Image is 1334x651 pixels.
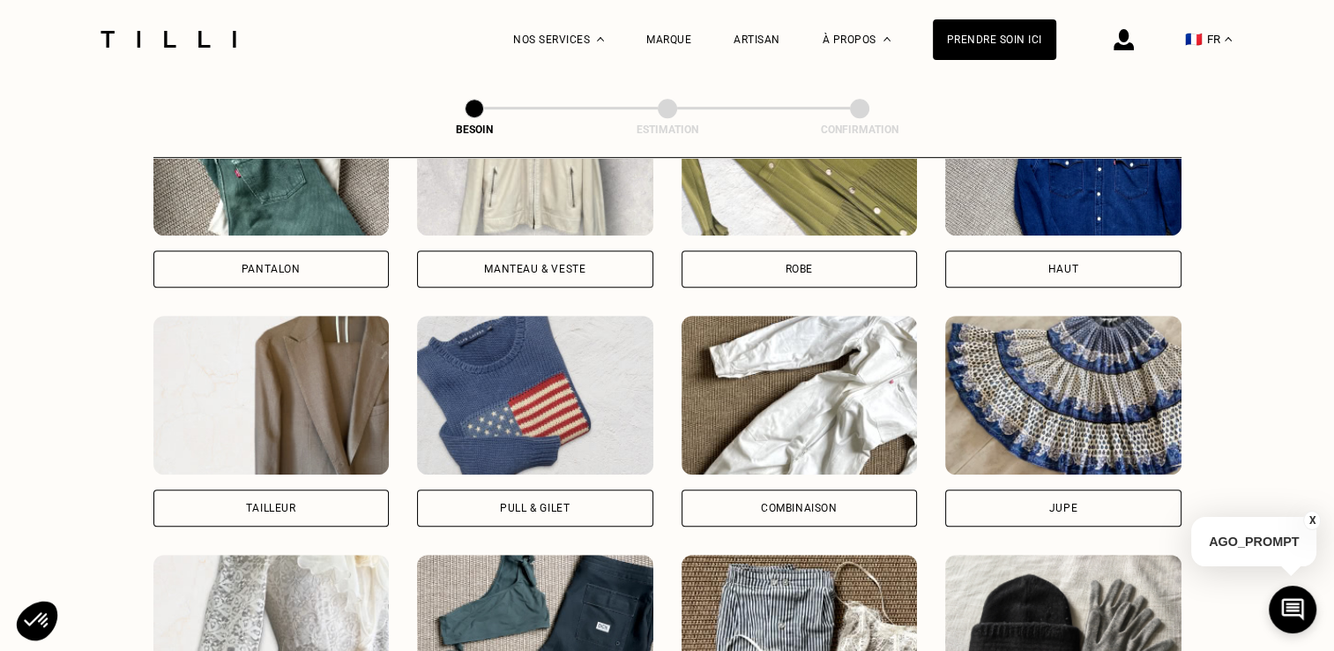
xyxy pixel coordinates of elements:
img: Menu déroulant [597,37,604,41]
div: Tailleur [246,503,296,513]
img: Logo du service de couturière Tilli [94,31,242,48]
a: Artisan [734,34,780,46]
div: Combinaison [761,503,838,513]
img: icône connexion [1114,29,1134,50]
a: Prendre soin ici [933,19,1056,60]
img: Menu déroulant à propos [883,37,891,41]
div: Confirmation [771,123,948,136]
p: AGO_PROMPT [1191,517,1316,566]
div: Pantalon [242,264,301,274]
img: menu déroulant [1225,37,1232,41]
a: Marque [646,34,691,46]
div: Jupe [1049,503,1077,513]
div: Besoin [386,123,563,136]
img: Tilli retouche votre Jupe [945,316,1181,475]
div: Manteau & Veste [484,264,585,274]
img: Tilli retouche votre Tailleur [153,316,390,475]
button: X [1303,511,1321,530]
span: 🇫🇷 [1185,31,1203,48]
img: Tilli retouche votre Combinaison [682,316,918,475]
div: Robe [786,264,813,274]
div: Haut [1048,264,1078,274]
div: Pull & gilet [500,503,570,513]
div: Estimation [579,123,756,136]
img: Tilli retouche votre Pull & gilet [417,316,653,475]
